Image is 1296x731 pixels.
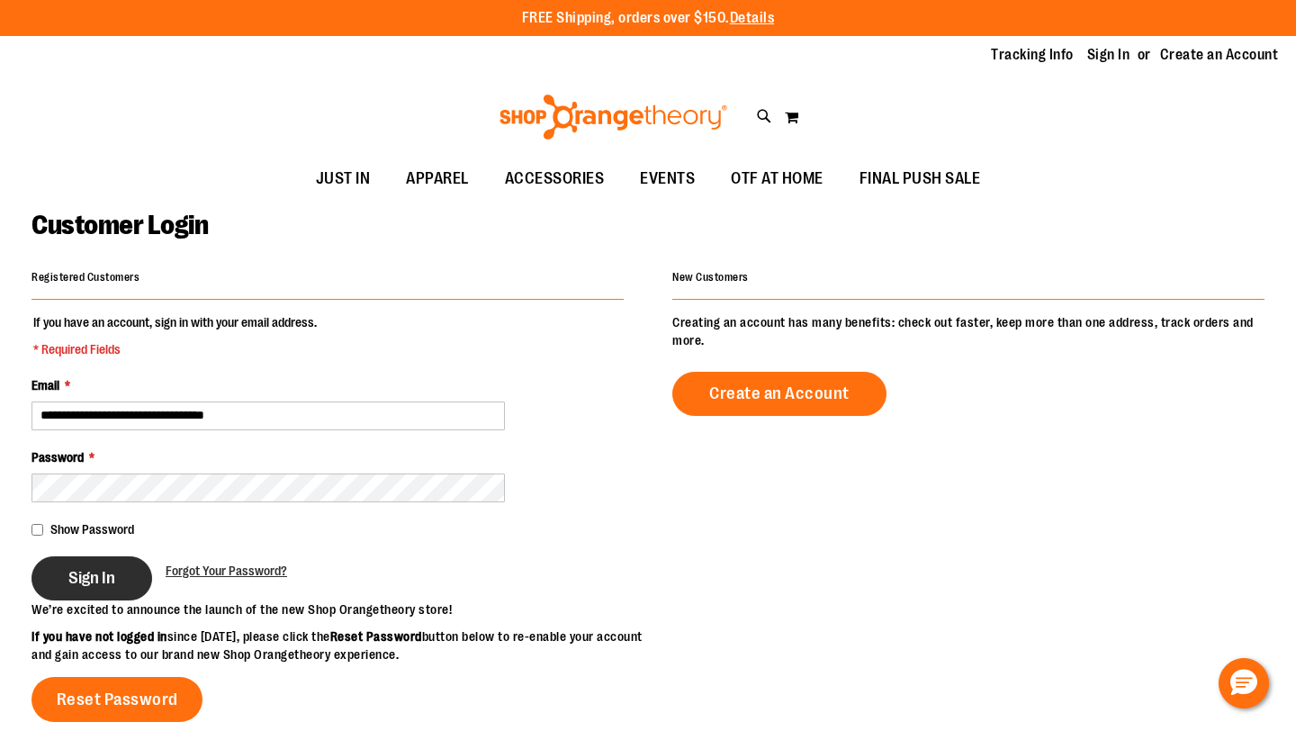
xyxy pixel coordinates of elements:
button: Sign In [31,556,152,600]
a: ACCESSORIES [487,158,623,200]
p: We’re excited to announce the launch of the new Shop Orangetheory store! [31,600,648,618]
a: Create an Account [672,372,886,416]
strong: Reset Password [330,629,422,644]
span: * Required Fields [33,340,317,358]
a: Details [730,10,775,26]
span: Forgot Your Password? [166,564,287,578]
span: FINAL PUSH SALE [859,158,981,199]
span: JUST IN [316,158,371,199]
img: Shop Orangetheory [497,95,730,140]
a: Sign In [1087,45,1130,65]
p: FREE Shipping, orders over $150. [522,8,775,29]
a: Forgot Your Password? [166,562,287,580]
span: Reset Password [57,690,178,709]
a: Reset Password [31,677,202,722]
span: Create an Account [709,384,850,403]
span: Email [31,378,59,393]
span: Password [31,450,84,465]
span: Sign In [68,568,115,588]
legend: If you have an account, sign in with your email address. [31,313,319,358]
a: EVENTS [622,158,713,200]
span: EVENTS [640,158,695,199]
a: Tracking Info [991,45,1074,65]
span: Show Password [50,522,134,537]
strong: New Customers [672,271,749,284]
a: OTF AT HOME [713,158,841,200]
span: Customer Login [31,210,208,240]
p: since [DATE], please click the button below to re-enable your account and gain access to our bran... [31,627,648,663]
a: APPAREL [388,158,487,200]
span: OTF AT HOME [731,158,823,199]
strong: If you have not logged in [31,629,167,644]
p: Creating an account has many benefits: check out faster, keep more than one address, track orders... [672,313,1264,349]
button: Hello, have a question? Let’s chat. [1219,658,1269,708]
span: ACCESSORIES [505,158,605,199]
a: Create an Account [1160,45,1279,65]
a: FINAL PUSH SALE [841,158,999,200]
strong: Registered Customers [31,271,139,284]
a: JUST IN [298,158,389,200]
span: APPAREL [406,158,469,199]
